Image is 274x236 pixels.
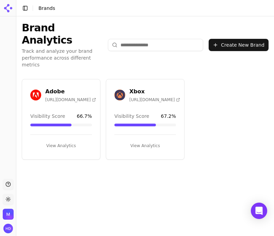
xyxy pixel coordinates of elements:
[38,5,55,11] span: Brands
[114,140,176,151] button: View Analytics
[3,209,14,220] button: Open organization switcher
[129,88,180,96] h3: Xbox
[22,48,102,68] p: Track and analyze your brand performance across different metrics
[22,22,102,46] h1: Brand Analytics
[161,113,176,120] span: 67.2 %
[30,90,41,100] img: Adobe
[45,88,96,96] h3: Adobe
[3,224,13,233] img: Hakan Degirmenci
[129,97,180,103] span: [URL][DOMAIN_NAME]
[251,203,267,219] div: Open Intercom Messenger
[38,5,55,12] nav: breadcrumb
[30,113,65,120] span: Visibility Score
[114,113,149,120] span: Visibility Score
[45,97,96,103] span: [URL][DOMAIN_NAME]
[30,140,92,151] button: View Analytics
[3,209,14,220] img: M2E
[209,39,269,51] button: Create New Brand
[77,113,92,120] span: 66.7 %
[114,90,125,100] img: Xbox
[3,224,13,233] button: Open user button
